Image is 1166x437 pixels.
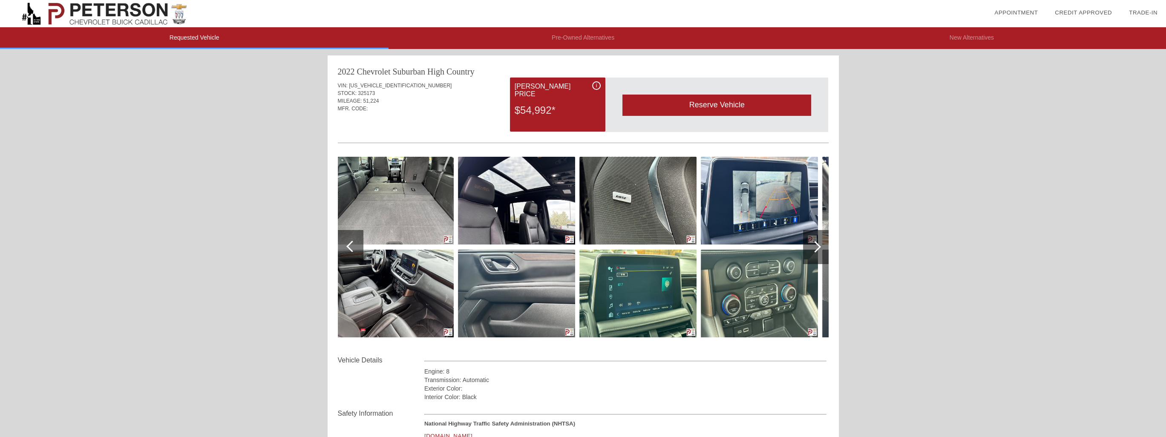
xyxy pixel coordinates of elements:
[458,250,575,337] img: 7f44fee384463f3b089ecf534e55d8f5x.jpg
[338,83,348,89] span: VIN:
[579,250,697,337] img: 59193ed41a7bcca550d263a9a3228746x.jpg
[1129,9,1157,16] a: Trade-In
[338,106,368,112] span: MFR. CODE:
[1055,9,1112,16] a: Credit Approved
[596,83,597,89] span: i
[424,420,575,427] strong: National Highway Traffic Safety Administration (NHTSA)
[579,157,697,244] img: ea3837b3e12fb41723501fab7af07b4cx.jpg
[338,66,426,78] div: 2022 Chevrolet Suburban
[358,90,375,96] span: 325173
[822,250,939,337] img: 032a4d4bf8bc99e44419e47e36383b21x.jpg
[337,250,454,337] img: c1ad4737580f9a5f4e7af8cf92893bc0x.jpg
[338,90,357,96] span: STOCK:
[363,98,379,104] span: 51,224
[337,157,454,244] img: 07541b2f7367a9753fb37904fc5c97e8x.jpg
[701,157,818,244] img: 6f036e065dbb5205b7f787539c166e18x.jpg
[515,99,601,121] div: $54,992*
[338,98,362,104] span: MILEAGE:
[458,157,575,244] img: 0bb721821f7dd00fb9b3fff068b7af33x.jpg
[338,408,424,419] div: Safety Information
[777,27,1166,49] li: New Alternatives
[701,250,818,337] img: 887702eefebead0a0ca7a252e7c206b3x.jpg
[424,376,827,384] div: Transmission: Automatic
[994,9,1038,16] a: Appointment
[622,95,811,115] div: Reserve Vehicle
[338,118,829,131] div: Quoted on [DATE] 9:41:15 PM
[424,367,827,376] div: Engine: 8
[515,81,601,99] div: [PERSON_NAME] Price
[389,27,777,49] li: Pre-Owned Alternatives
[822,157,939,244] img: 27f1a0406b0e00b7ea0f14461c01e24ex.jpg
[424,384,827,393] div: Exterior Color:
[338,355,424,365] div: Vehicle Details
[349,83,452,89] span: [US_VEHICLE_IDENTIFICATION_NUMBER]
[427,66,475,78] div: High Country
[424,393,827,401] div: Interior Color: Black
